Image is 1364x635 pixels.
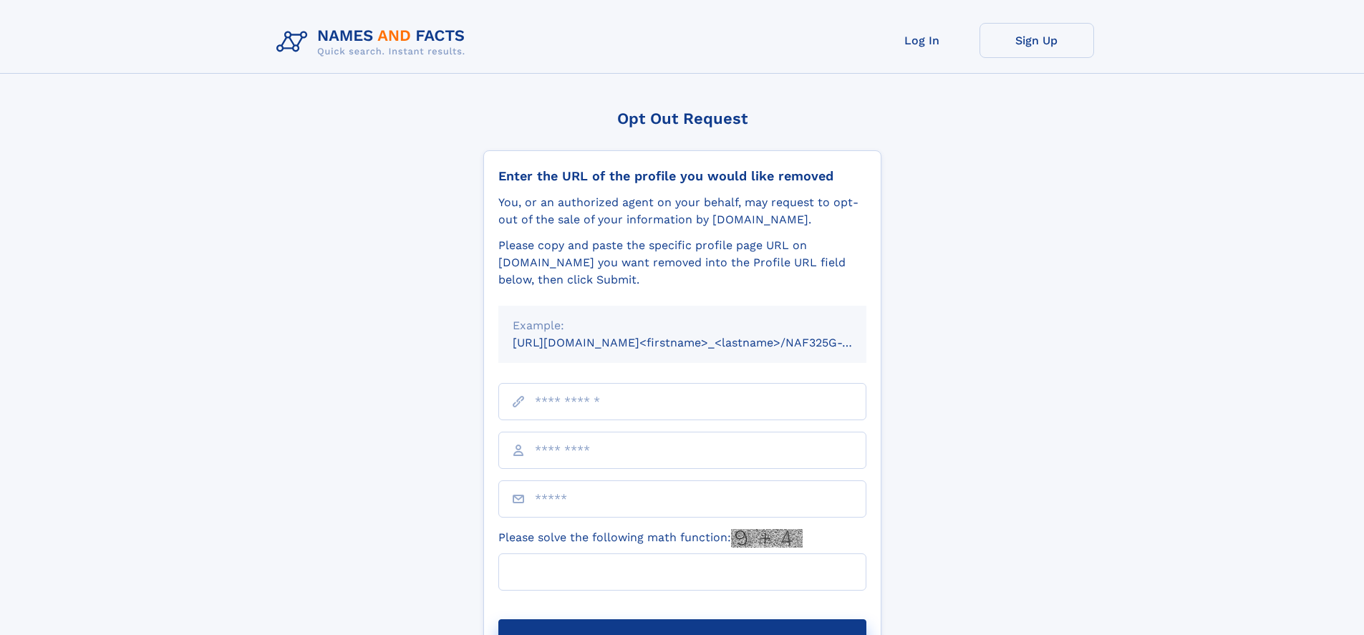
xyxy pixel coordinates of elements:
[498,529,803,548] label: Please solve the following math function:
[513,317,852,334] div: Example:
[865,23,980,58] a: Log In
[980,23,1094,58] a: Sign Up
[498,237,866,289] div: Please copy and paste the specific profile page URL on [DOMAIN_NAME] you want removed into the Pr...
[498,168,866,184] div: Enter the URL of the profile you would like removed
[271,23,477,62] img: Logo Names and Facts
[513,336,894,349] small: [URL][DOMAIN_NAME]<firstname>_<lastname>/NAF325G-xxxxxxxx
[483,110,881,127] div: Opt Out Request
[498,194,866,228] div: You, or an authorized agent on your behalf, may request to opt-out of the sale of your informatio...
